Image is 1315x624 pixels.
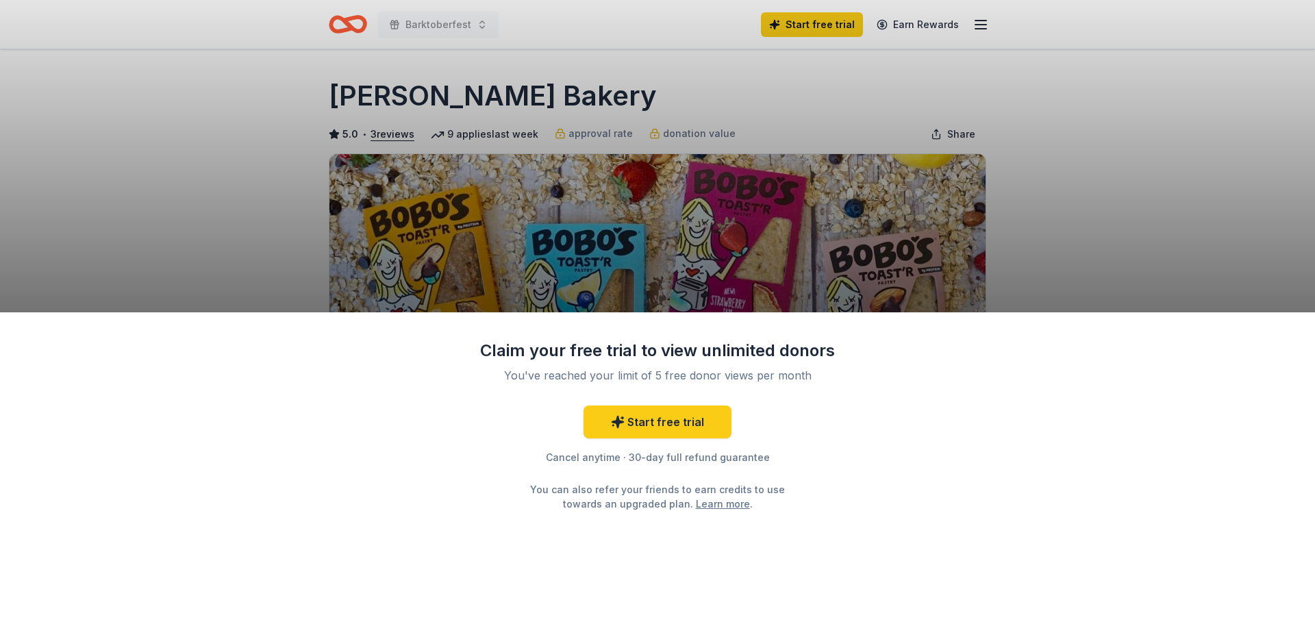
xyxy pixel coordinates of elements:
div: You can also refer your friends to earn credits to use towards an upgraded plan. . [518,482,797,511]
div: Cancel anytime · 30-day full refund guarantee [479,449,836,466]
a: Start free trial [584,405,731,438]
a: Learn more [696,497,750,511]
div: Claim your free trial to view unlimited donors [479,340,836,362]
div: You've reached your limit of 5 free donor views per month [496,367,819,384]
